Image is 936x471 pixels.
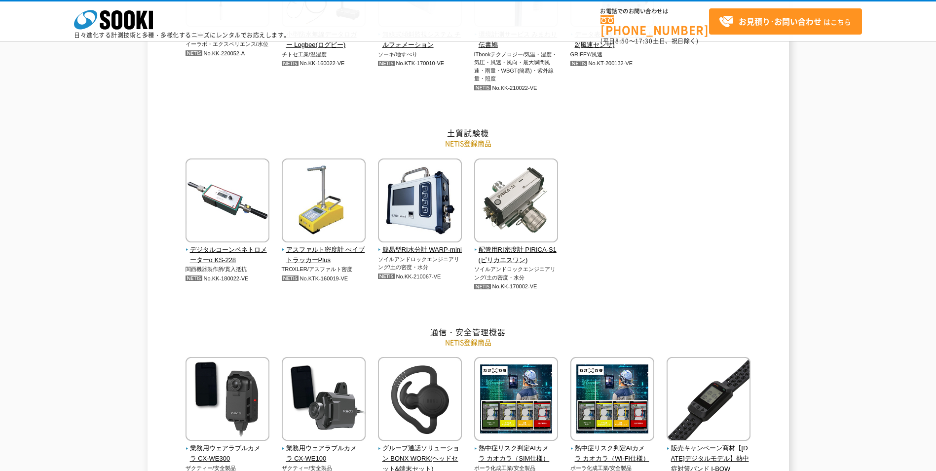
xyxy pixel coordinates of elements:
[474,281,559,292] p: No.KK-170002-VE
[186,265,270,274] p: 関西機器製作所/貫入抵抗
[474,443,559,464] span: 熱中症リスク判定AIカメラ カオカラ（SIM仕様）
[282,58,366,69] p: No.KK-160022-VE
[474,83,559,93] p: No.KK-210022-VE
[186,443,270,464] span: 業務用ウェアラブルカメラ CX-WE300
[570,434,655,464] a: 熱中症リスク判定AIカメラ カオカラ（Wi-Fi仕様）
[378,58,462,69] p: No.KTK-170010-VE
[180,327,757,337] h2: 通信・安全管理機器
[474,245,559,266] span: 配管用RI密度計 PIRICA-S1(ピリカエスワン)
[709,8,862,35] a: お見積り･お問い合わせはこちら
[282,443,366,464] span: 業務用ウェアラブルカメラ CX-WE100
[378,357,462,443] img: グループ通話ソリューション BONX WORK(ヘッドセット&端末セット)
[635,37,653,45] span: 17:30
[180,138,757,149] p: NETIS登録商品
[474,357,558,443] img: 熱中症リスク判定AIカメラ カオカラ（SIM仕様）
[180,128,757,138] h2: 土質試験機
[186,235,270,265] a: デジタルコーンペネトロメーターα KS-228
[74,32,290,38] p: 日々進化する計測技術と多種・多様化するニーズにレンタルでお応えします。
[474,50,559,83] p: ITbookテクノロジー/気温・湿度・気圧・風速・風向・最大瞬間風速・雨量・WBGT(簡易)・紫外線量・照度
[739,15,822,27] strong: お見積り･お問い合わせ
[186,48,270,59] p: No.KK-220052-A
[600,8,709,14] span: お電話でのお問い合わせは
[282,265,366,274] p: TROXLER/アスファルト密度
[378,272,462,282] p: No.KK-210067-VE
[186,434,270,464] a: 業務用ウェアラブルカメラ CX-WE300
[282,235,366,265] a: アスファルト密度計 ぺイブトラッカーPlus
[186,357,269,443] img: 業務用ウェアラブルカメラ CX-WE300
[282,274,366,284] p: No.KTK-160019-VE
[378,158,462,245] img: 簡易型RI水分計 WARP-mini
[615,37,629,45] span: 8:50
[474,265,559,281] p: ソイルアンドロックエンジニアリング/土の密度・水分
[667,357,750,443] img: 販売キャンペーン商材【2025年デジタルモデル】熱中症対策バンド I-BOW
[378,255,462,272] p: ソイルアンドロックエンジニアリング/土の密度・水分
[282,50,366,59] p: チトセ工業/温湿度
[282,357,366,443] img: 業務用ウェアラブルカメラ CX-WE100
[186,274,270,284] p: No.KK-180022-VE
[282,434,366,464] a: 業務用ウェアラブルカメラ CX-WE100
[570,357,654,443] img: 熱中症リスク判定AIカメラ カオカラ（Wi-Fi仕様）
[180,337,757,348] p: NETIS登録商品
[600,15,709,36] a: [PHONE_NUMBER]
[378,235,462,255] a: 簡易型RI水分計 WARP-mini
[186,158,269,245] img: デジタルコーンペネトロメーターα KS-228
[719,14,851,29] span: はこちら
[474,434,559,464] a: 熱中症リスク判定AIカメラ カオカラ（SIM仕様）
[570,58,655,69] p: No.KT-200132-VE
[378,50,462,59] p: ソーキ/地すべり
[570,50,655,59] p: GRIFFY/風速
[186,245,270,266] span: デジタルコーンペネトロメーターα KS-228
[474,158,558,245] img: 配管用RI密度計 PIRICA-S1(ピリカエスワン)
[282,245,366,266] span: アスファルト密度計 ぺイブトラッカーPlus
[378,245,462,255] span: 簡易型RI水分計 WARP-mini
[282,158,366,245] img: アスファルト密度計 ぺイブトラッカーPlus
[474,235,559,265] a: 配管用RI密度計 PIRICA-S1(ピリカエスワン)
[600,37,698,45] span: (平日 ～ 土日、祝日除く)
[570,443,655,464] span: 熱中症リスク判定AIカメラ カオカラ（Wi-Fi仕様）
